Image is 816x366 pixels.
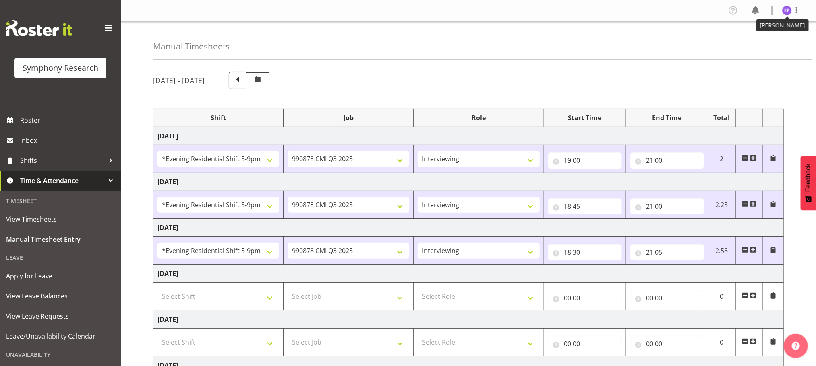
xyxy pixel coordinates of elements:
[6,233,115,245] span: Manual Timesheet Entry
[792,342,800,350] img: help-xxl-2.png
[20,114,117,126] span: Roster
[23,62,98,74] div: Symphony Research
[20,175,105,187] span: Time & Attendance
[6,20,72,36] img: Rosterit website logo
[712,113,731,123] div: Total
[2,249,119,266] div: Leave
[153,173,784,191] td: [DATE]
[2,326,119,346] a: Leave/Unavailability Calendar
[548,113,622,123] div: Start Time
[157,113,279,123] div: Shift
[548,198,622,214] input: Click to select...
[6,213,115,225] span: View Timesheets
[630,244,704,260] input: Click to select...
[20,154,105,167] span: Shifts
[2,286,119,306] a: View Leave Balances
[153,310,784,329] td: [DATE]
[153,219,784,237] td: [DATE]
[708,329,735,356] td: 0
[6,270,115,282] span: Apply for Leave
[288,113,409,123] div: Job
[2,346,119,363] div: Unavailability
[6,330,115,342] span: Leave/Unavailability Calendar
[801,156,816,210] button: Feedback - Show survey
[2,193,119,209] div: Timesheet
[6,310,115,322] span: View Leave Requests
[2,266,119,286] a: Apply for Leave
[153,76,205,85] h5: [DATE] - [DATE]
[548,152,622,169] input: Click to select...
[630,113,704,123] div: End Time
[630,152,704,169] input: Click to select...
[548,244,622,260] input: Click to select...
[805,164,812,192] span: Feedback
[708,283,735,310] td: 0
[548,336,622,352] input: Click to select...
[2,229,119,249] a: Manual Timesheet Entry
[153,265,784,283] td: [DATE]
[708,191,735,219] td: 2.25
[418,113,539,123] div: Role
[2,306,119,326] a: View Leave Requests
[20,134,117,146] span: Inbox
[630,336,704,352] input: Click to select...
[708,145,735,173] td: 2
[153,42,230,51] h4: Manual Timesheets
[708,237,735,265] td: 2.58
[6,290,115,302] span: View Leave Balances
[630,198,704,214] input: Click to select...
[782,6,792,15] img: edmond-fernandez1860.jpg
[548,290,622,306] input: Click to select...
[630,290,704,306] input: Click to select...
[2,209,119,229] a: View Timesheets
[153,127,784,145] td: [DATE]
